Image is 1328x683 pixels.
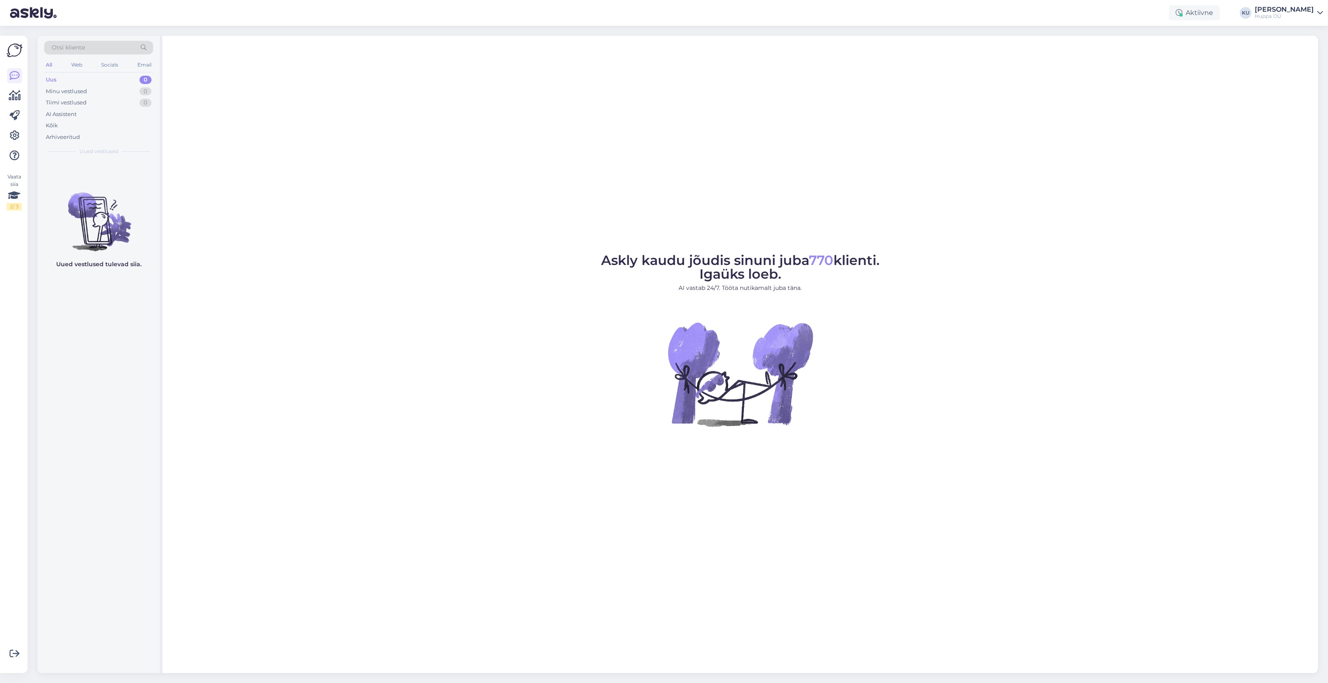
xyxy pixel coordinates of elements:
[44,59,54,70] div: All
[46,133,80,141] div: Arhiveeritud
[99,59,120,70] div: Socials
[809,252,833,268] span: 770
[139,76,152,84] div: 0
[46,87,87,96] div: Minu vestlused
[665,299,815,449] img: No Chat active
[56,260,142,269] p: Uued vestlused tulevad siia.
[70,59,84,70] div: Web
[1169,5,1220,20] div: Aktiivne
[37,178,160,252] img: No chats
[46,99,87,107] div: Tiimi vestlused
[601,284,880,292] p: AI vastab 24/7. Tööta nutikamalt juba täna.
[7,42,22,58] img: Askly Logo
[139,99,152,107] div: 0
[46,121,58,130] div: Kõik
[80,148,118,155] span: Uued vestlused
[46,76,57,84] div: Uus
[1255,6,1323,20] a: [PERSON_NAME]Huppa OÜ
[601,252,880,282] span: Askly kaudu jõudis sinuni juba klienti. Igaüks loeb.
[7,173,22,210] div: Vaata siia
[7,203,22,210] div: 2 / 3
[52,43,85,52] span: Otsi kliente
[136,59,153,70] div: Email
[139,87,152,96] div: 0
[1255,13,1314,20] div: Huppa OÜ
[1240,7,1251,19] div: KU
[1255,6,1314,13] div: [PERSON_NAME]
[46,110,77,119] div: AI Assistent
